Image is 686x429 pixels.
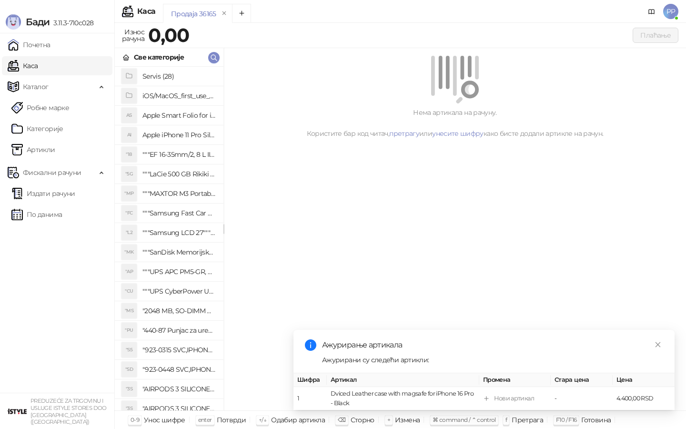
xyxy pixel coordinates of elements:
[134,52,184,62] div: Све категорије
[50,19,93,27] span: 3.11.3-710c028
[142,205,216,221] h4: """Samsung Fast Car Charge Adapter, brzi auto punja_, boja crna"""
[322,339,663,351] div: Ажурирање артикала
[8,56,38,75] a: Каса
[11,184,75,203] a: Издати рачуни
[23,77,49,96] span: Каталог
[11,205,62,224] a: По данима
[142,166,216,182] h4: """LaCie 500 GB Rikiki USB 3.0 / Ultra Compact & Resistant aluminum / USB 3.0 / 2.5"""""""
[121,362,137,377] div: "SD
[148,23,189,47] strong: 0,00
[142,303,216,318] h4: "2048 MB, SO-DIMM DDRII, 667 MHz, Napajanje 1,8 0,1 V, Latencija CL5"
[121,264,137,279] div: "AP
[663,4,678,19] span: PP
[121,147,137,162] div: "18
[235,107,675,139] div: Нема артикала на рачуну. Користите бар код читач, или како бисте додали артикле на рачун.
[494,394,534,403] div: Нови артикал
[131,416,139,423] span: 0-9
[479,373,551,387] th: Промена
[198,416,212,423] span: enter
[144,414,185,426] div: Унос шифре
[633,28,678,43] button: Плаћање
[305,339,316,351] span: info-circle
[217,414,246,426] div: Потврди
[137,8,155,15] div: Каса
[121,225,137,240] div: "L2
[351,414,374,426] div: Сторно
[142,323,216,338] h4: "440-87 Punjac za uredjaje sa micro USB portom 4/1, Stand."
[115,67,223,410] div: grid
[6,14,21,30] img: Logo
[142,127,216,143] h4: Apple iPhone 11 Pro Silicone Case - Black
[8,402,27,421] img: 64x64-companyLogo-77b92cf4-9946-4f36-9751-bf7bb5fd2c7d.png
[121,245,137,260] div: "MK
[121,284,137,299] div: "CU
[613,387,675,410] td: 4.400,00 RSD
[653,339,663,350] a: Close
[121,166,137,182] div: "5G
[293,387,327,410] td: 1
[644,4,659,19] a: Документација
[142,108,216,123] h4: Apple Smart Folio for iPad mini (A17 Pro) - Sage
[512,414,543,426] div: Претрага
[613,373,675,387] th: Цена
[505,416,507,423] span: f
[121,342,137,357] div: "S5
[389,129,419,138] a: претрагу
[142,225,216,240] h4: """Samsung LCD 27"""" C27F390FHUXEN"""
[432,129,484,138] a: унесите шифру
[142,88,216,103] h4: iOS/MacOS_first_use_assistance (4)
[259,416,266,423] span: ↑/↓
[121,323,137,338] div: "PU
[327,373,479,387] th: Артикал
[30,398,107,425] small: PREDUZEĆE ZA TRGOVINU I USLUGE ISTYLE STORES DOO [GEOGRAPHIC_DATA] ([GEOGRAPHIC_DATA])
[218,10,231,18] button: remove
[11,98,69,117] a: Робне марке
[551,373,613,387] th: Стара цена
[23,163,81,182] span: Фискални рачуни
[142,69,216,84] h4: Servis (28)
[142,264,216,279] h4: """UPS APC PM5-GR, Essential Surge Arrest,5 utic_nica"""
[551,387,613,410] td: -
[142,381,216,397] h4: "AIRPODS 3 SILICONE CASE BLACK"
[271,414,325,426] div: Одабир артикла
[8,35,50,54] a: Почетна
[581,414,611,426] div: Готовина
[556,416,576,423] span: F10 / F16
[142,342,216,357] h4: "923-0315 SVC,IPHONE 5/5S BATTERY REMOVAL TRAY Držač za iPhone sa kojim se otvara display
[395,414,420,426] div: Измена
[322,355,663,365] div: Ажурирани су следећи артикли:
[11,140,55,159] a: ArtikliАртикли
[387,416,390,423] span: +
[121,381,137,397] div: "3S
[121,127,137,143] div: AI
[327,387,479,410] td: Dviced Leather case with magsafe for iPhone 16 Pro - Black
[11,119,63,138] a: Категорије
[26,16,50,28] span: Бади
[142,362,216,377] h4: "923-0448 SVC,IPHONE,TOURQUE DRIVER KIT .65KGF- CM Šrafciger "
[121,108,137,123] div: AS
[293,373,327,387] th: Шифра
[171,9,216,19] div: Продаја 36165
[120,26,146,45] div: Износ рачуна
[433,416,496,423] span: ⌘ command / ⌃ control
[655,341,661,348] span: close
[121,186,137,201] div: "MP
[121,303,137,318] div: "MS
[142,284,216,299] h4: """UPS CyberPower UT650EG, 650VA/360W , line-int., s_uko, desktop"""
[121,401,137,416] div: "3S
[121,205,137,221] div: "FC
[142,401,216,416] h4: "AIRPODS 3 SILICONE CASE BLUE"
[142,147,216,162] h4: """EF 16-35mm/2, 8 L III USM"""
[338,416,345,423] span: ⌫
[232,4,251,23] button: Add tab
[142,245,216,260] h4: """SanDisk Memorijska kartica 256GB microSDXC sa SD adapterom SDSQXA1-256G-GN6MA - Extreme PLUS, ...
[142,186,216,201] h4: """MAXTOR M3 Portable 2TB 2.5"""" crni eksterni hard disk HX-M201TCB/GM"""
